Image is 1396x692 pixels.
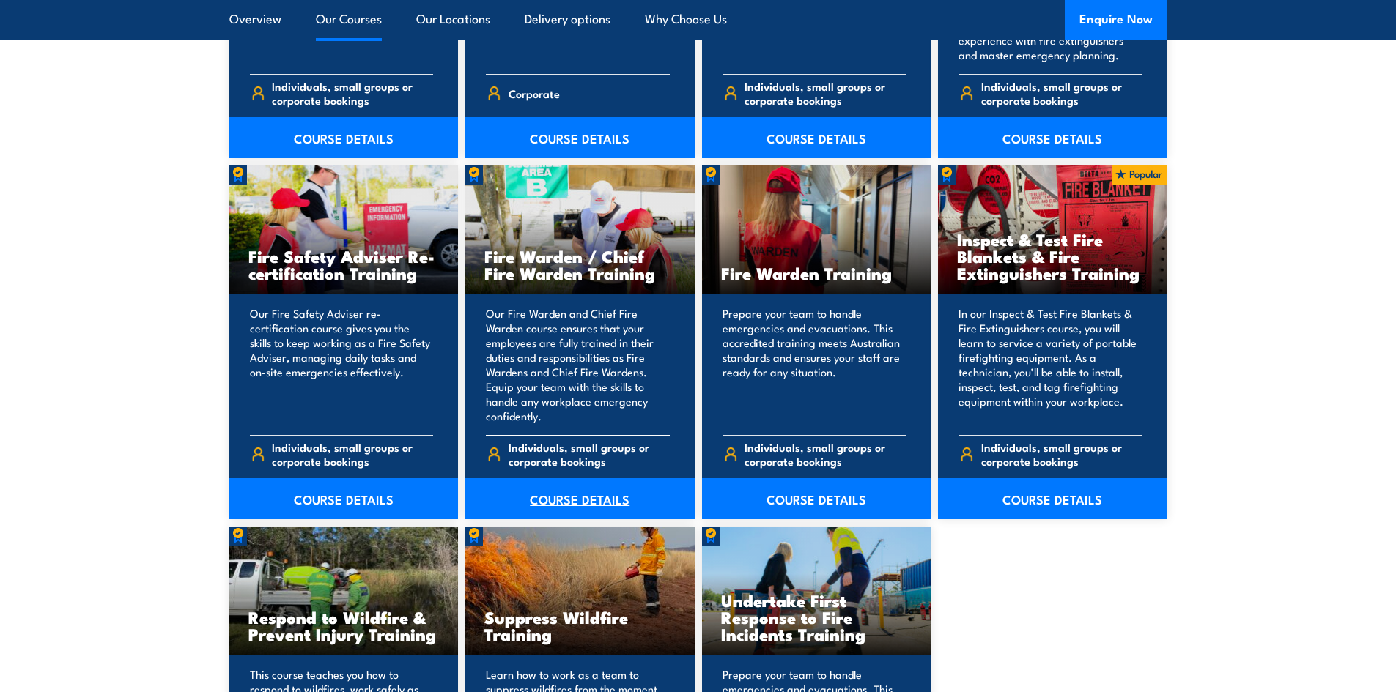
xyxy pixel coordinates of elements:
h3: Fire Warden Training [721,264,912,281]
span: Corporate [509,82,560,105]
a: COURSE DETAILS [938,478,1167,519]
h3: Fire Safety Adviser Re-certification Training [248,248,440,281]
h3: Undertake First Response to Fire Incidents Training [721,592,912,642]
span: Individuals, small groups or corporate bookings [272,440,433,468]
a: COURSE DETAILS [702,478,931,519]
a: COURSE DETAILS [938,117,1167,158]
p: Prepare your team to handle emergencies and evacuations. This accredited training meets Australia... [723,306,906,423]
a: COURSE DETAILS [465,117,695,158]
span: Individuals, small groups or corporate bookings [745,79,906,107]
p: In our Inspect & Test Fire Blankets & Fire Extinguishers course, you will learn to service a vari... [959,306,1142,423]
h3: Fire Warden / Chief Fire Warden Training [484,248,676,281]
a: COURSE DETAILS [465,478,695,519]
a: COURSE DETAILS [702,117,931,158]
span: Individuals, small groups or corporate bookings [509,440,670,468]
h3: Respond to Wildfire & Prevent Injury Training [248,609,440,642]
p: Our Fire Warden and Chief Fire Warden course ensures that your employees are fully trained in the... [486,306,670,423]
h3: Inspect & Test Fire Blankets & Fire Extinguishers Training [957,231,1148,281]
span: Individuals, small groups or corporate bookings [745,440,906,468]
h3: Suppress Wildfire Training [484,609,676,642]
span: Individuals, small groups or corporate bookings [272,79,433,107]
a: COURSE DETAILS [229,117,459,158]
span: Individuals, small groups or corporate bookings [981,440,1142,468]
p: Our Fire Safety Adviser re-certification course gives you the skills to keep working as a Fire Sa... [250,306,434,423]
a: COURSE DETAILS [229,478,459,519]
span: Individuals, small groups or corporate bookings [981,79,1142,107]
